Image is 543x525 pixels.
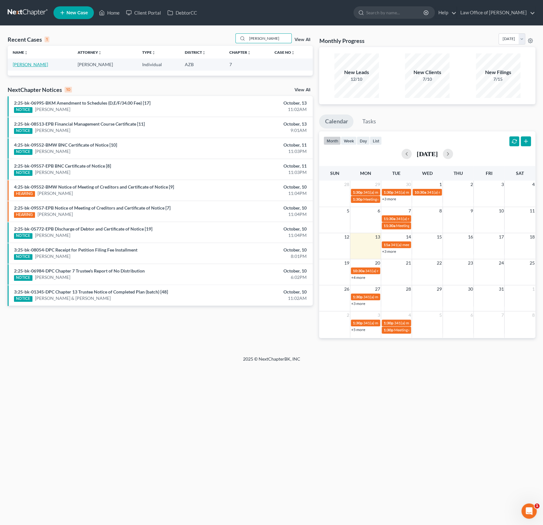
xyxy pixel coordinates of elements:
a: [PERSON_NAME] [13,62,48,67]
span: 1:30p [384,190,393,195]
div: NOTICE [14,107,32,113]
div: NOTICE [14,170,32,176]
div: Recent Cases [8,36,49,43]
span: Meeting of Creditors for [PERSON_NAME] [PERSON_NAME] [363,197,464,202]
span: Wed [422,170,433,176]
button: month [324,136,341,145]
a: [PERSON_NAME] [35,232,70,238]
i: unfold_more [24,51,28,55]
a: 2:25-bk-08513-EPB Financial Management Course Certificate [11] [14,121,145,127]
span: 9 [470,207,473,215]
a: 2:25-bk-09557-EPB Notice of Meeting of Creditors and Certificate of Notice [7] [14,205,171,211]
span: 1:30p [353,197,363,202]
div: 8:01PM [213,253,306,259]
div: October, 10 [213,226,306,232]
a: Districtunfold_more [185,50,206,55]
i: unfold_more [152,51,156,55]
div: NOTICE [14,149,32,155]
a: +3 more [351,301,365,306]
div: 11:02AM [213,295,306,301]
div: October, 11 [213,163,306,169]
i: unfold_more [247,51,251,55]
td: Individual [137,59,180,70]
span: 341(a) meeting for [PERSON_NAME] [363,294,425,299]
span: 26 [344,285,350,293]
a: Attorneyunfold_more [78,50,102,55]
div: New Clients [405,69,449,76]
span: Sat [516,170,524,176]
span: Tue [392,170,400,176]
span: 1:30p [353,294,363,299]
div: October, 13 [213,121,306,127]
a: [PERSON_NAME] [35,148,70,155]
span: 2 [346,311,350,319]
span: 18 [529,233,535,241]
span: 27 [374,285,381,293]
span: 19 [344,259,350,267]
span: 11:30a [384,223,395,228]
a: [PERSON_NAME] [35,253,70,259]
span: 5 [439,311,442,319]
a: 4:25-bk-09552-BMW BNC Certificate of Notice [10] [14,142,117,148]
div: NOTICE [14,275,32,281]
span: 13 [374,233,381,241]
td: [PERSON_NAME] [73,59,137,70]
span: 7 [408,207,412,215]
span: 11 [529,207,535,215]
span: 1 [439,181,442,188]
span: 341(a) meeting for [PERSON_NAME] [391,242,452,247]
span: 341(a) meeting for [PERSON_NAME] [427,190,488,195]
a: Law Office of [PERSON_NAME] [457,7,535,18]
span: 11:30a [384,216,395,221]
div: 11:04PM [213,211,306,218]
i: unfold_more [291,51,295,55]
span: 15 [436,233,442,241]
td: 7 [224,59,269,70]
div: 11:04PM [213,190,306,197]
span: 31 [498,285,504,293]
div: October, 10 [213,184,306,190]
span: 10 [498,207,504,215]
i: unfold_more [202,51,206,55]
span: 3 [377,311,381,319]
a: 2:25-bk-09557-EPB BNC Certificate of Notice [8] [14,163,111,169]
a: [PERSON_NAME] [38,190,73,197]
span: 21 [405,259,412,267]
a: Case Nounfold_more [275,50,295,55]
div: NOTICE [14,233,32,239]
a: DebtorCC [164,7,200,18]
span: 30 [467,285,473,293]
h3: Monthly Progress [319,37,364,45]
a: [PERSON_NAME] [35,169,70,176]
span: 1:30p [353,321,363,325]
div: 11:04PM [213,232,306,238]
div: 1 [45,37,49,42]
a: Chapterunfold_more [229,50,251,55]
input: Search by name... [366,7,424,18]
span: 29 [436,285,442,293]
div: New Leads [334,69,379,76]
a: 4:25-bk-09552-BMW Notice of Meeting of Creditors and Certificate of Notice [9] [14,184,174,190]
div: New Filings [476,69,520,76]
span: 29 [374,181,381,188]
a: Home [96,7,123,18]
span: 24 [498,259,504,267]
span: 341(a) meeting for [PERSON_NAME] [365,268,427,273]
span: 1 [534,503,540,508]
div: 12/10 [334,76,379,82]
button: day [357,136,370,145]
button: list [370,136,382,145]
div: 11:02AM [213,106,306,113]
a: +5 more [351,327,365,332]
div: HEARING [14,212,35,218]
a: Nameunfold_more [13,50,28,55]
button: week [341,136,357,145]
div: 10 [65,87,72,93]
a: [PERSON_NAME] [35,127,70,134]
div: 7/10 [405,76,449,82]
h2: [DATE] [417,150,438,157]
span: 1:30p [353,190,363,195]
span: Meeting of Creditors for [PERSON_NAME] & [PERSON_NAME] [394,328,498,332]
span: Mon [360,170,371,176]
div: October, 10 [213,205,306,211]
